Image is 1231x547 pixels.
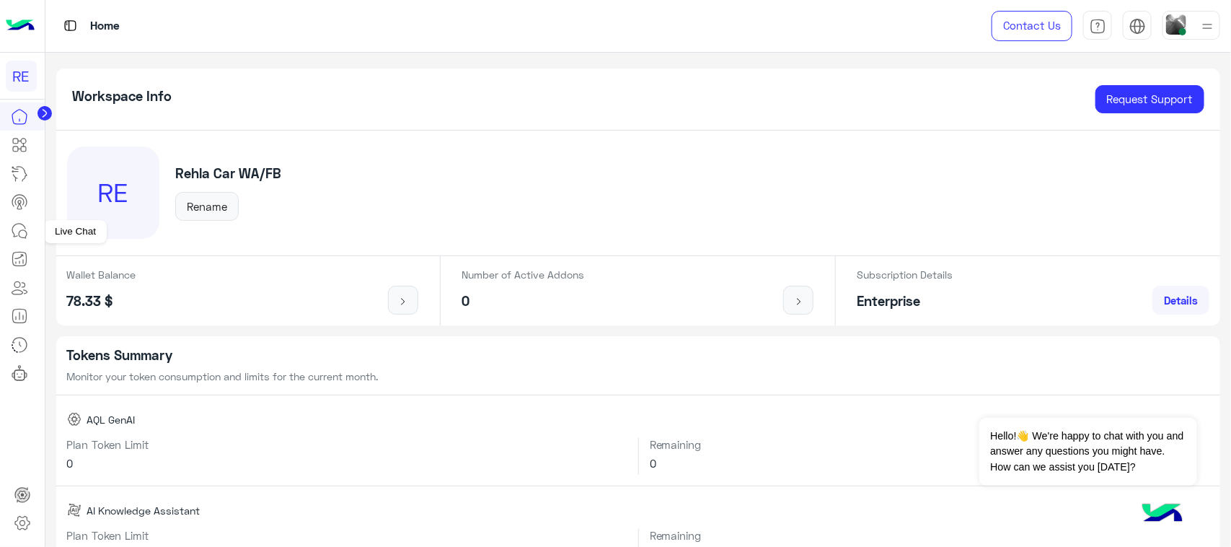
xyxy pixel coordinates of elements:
h6: 0 [650,457,1209,470]
a: Request Support [1095,85,1204,114]
h5: Rehla Car WA/FB [175,165,281,182]
img: hulul-logo.png [1137,489,1188,540]
p: Home [90,17,120,36]
span: AI Knowledge Assistant [87,503,200,518]
img: Logo [6,11,35,41]
img: tab [61,17,79,35]
span: AQL GenAI [87,412,135,427]
h6: Plan Token Limit [67,438,627,451]
h5: Workspace Info [72,88,172,105]
img: icon [394,296,412,307]
a: Details [1152,286,1209,315]
img: tab [1090,18,1106,35]
span: Details [1164,294,1198,307]
p: Subscription Details [857,267,953,282]
button: Rename [175,192,239,221]
img: tab [1129,18,1146,35]
p: Monitor your token consumption and limits for the current month. [67,369,1210,384]
h5: Tokens Summary [67,347,1210,364]
img: userImage [1166,14,1186,35]
img: AI Knowledge Assistant [67,503,81,517]
img: icon [790,296,808,307]
img: AQL GenAI [67,412,81,426]
span: Hello!👋 We're happy to chat with you and answer any questions you might have. How can we assist y... [979,418,1196,486]
h5: Enterprise [857,293,953,310]
h6: Plan Token Limit [67,529,627,542]
h6: Remaining [650,529,1209,542]
div: Live Chat [44,220,107,243]
h5: 78.33 $ [67,293,136,310]
div: RE [6,61,37,92]
h6: Remaining [650,438,1209,451]
a: Contact Us [992,11,1072,41]
p: Wallet Balance [67,267,136,282]
div: RE [67,146,159,239]
a: tab [1083,11,1112,41]
h5: 0 [462,293,585,310]
p: Number of Active Addons [462,267,585,282]
img: profile [1199,17,1217,35]
h6: 0 [67,457,627,470]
